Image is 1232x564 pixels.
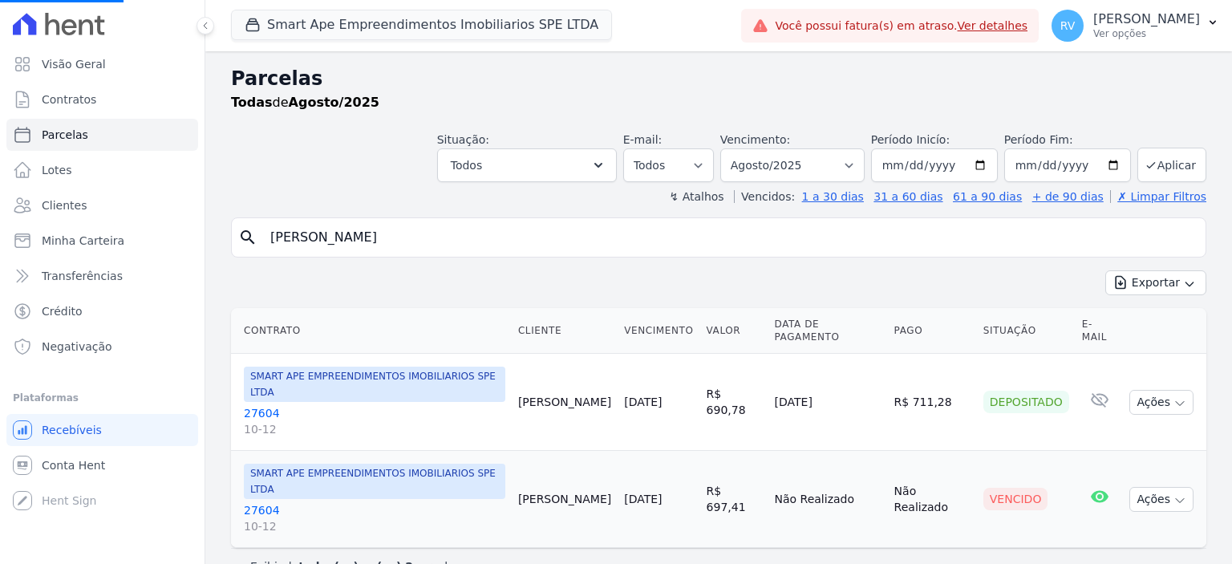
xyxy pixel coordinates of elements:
span: Contratos [42,91,96,108]
span: Minha Carteira [42,233,124,249]
th: Data de Pagamento [768,308,888,354]
span: Transferências [42,268,123,284]
span: 10-12 [244,421,505,437]
a: Contratos [6,83,198,116]
a: 2760410-12 [244,502,505,534]
th: Contrato [231,308,512,354]
span: Recebíveis [42,422,102,438]
span: 10-12 [244,518,505,534]
span: Clientes [42,197,87,213]
label: ↯ Atalhos [669,190,723,203]
i: search [238,228,257,247]
label: Vencimento: [720,133,790,146]
p: de [231,93,379,112]
span: RV [1060,20,1076,31]
button: RV [PERSON_NAME] Ver opções [1039,3,1232,48]
a: [DATE] [624,396,662,408]
th: Valor [700,308,768,354]
a: [DATE] [624,493,662,505]
button: Ações [1129,390,1193,415]
a: Parcelas [6,119,198,151]
span: Visão Geral [42,56,106,72]
a: Negativação [6,331,198,363]
th: Vencimento [618,308,699,354]
div: Plataformas [13,388,192,408]
a: Minha Carteira [6,225,198,257]
td: R$ 690,78 [700,354,768,451]
strong: Todas [231,95,273,110]
td: R$ 697,41 [700,451,768,548]
a: Recebíveis [6,414,198,446]
td: R$ 711,28 [888,354,977,451]
strong: Agosto/2025 [289,95,379,110]
a: ✗ Limpar Filtros [1110,190,1206,203]
a: + de 90 dias [1032,190,1104,203]
div: Vencido [983,488,1048,510]
th: Cliente [512,308,618,354]
a: 1 a 30 dias [802,190,864,203]
th: E-mail [1076,308,1124,354]
input: Buscar por nome do lote ou do cliente [261,221,1199,254]
td: [PERSON_NAME] [512,354,618,451]
td: [PERSON_NAME] [512,451,618,548]
span: Conta Hent [42,457,105,473]
button: Ações [1129,487,1193,512]
a: Transferências [6,260,198,292]
a: Lotes [6,154,198,186]
a: Conta Hent [6,449,198,481]
span: SMART APE EMPREENDIMENTOS IMOBILIARIOS SPE LTDA [244,367,505,402]
td: Não Realizado [888,451,977,548]
a: 2760410-12 [244,405,505,437]
label: Período Inicío: [871,133,950,146]
a: 61 a 90 dias [953,190,1022,203]
label: Período Fim: [1004,132,1131,148]
td: [DATE] [768,354,888,451]
label: Vencidos: [734,190,795,203]
a: Ver detalhes [958,19,1028,32]
span: Você possui fatura(s) em atraso. [775,18,1027,34]
a: Visão Geral [6,48,198,80]
button: Exportar [1105,270,1206,295]
a: Crédito [6,295,198,327]
a: 31 a 60 dias [873,190,942,203]
label: E-mail: [623,133,663,146]
button: Smart Ape Empreendimentos Imobiliarios SPE LTDA [231,10,612,40]
button: Todos [437,148,617,182]
th: Pago [888,308,977,354]
span: Negativação [42,339,112,355]
span: Parcelas [42,127,88,143]
p: Ver opções [1093,27,1200,40]
span: Todos [451,156,482,175]
td: Não Realizado [768,451,888,548]
label: Situação: [437,133,489,146]
th: Situação [977,308,1076,354]
p: [PERSON_NAME] [1093,11,1200,27]
span: Crédito [42,303,83,319]
button: Aplicar [1137,148,1206,182]
a: Clientes [6,189,198,221]
h2: Parcelas [231,64,1206,93]
div: Depositado [983,391,1069,413]
span: SMART APE EMPREENDIMENTOS IMOBILIARIOS SPE LTDA [244,464,505,499]
span: Lotes [42,162,72,178]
